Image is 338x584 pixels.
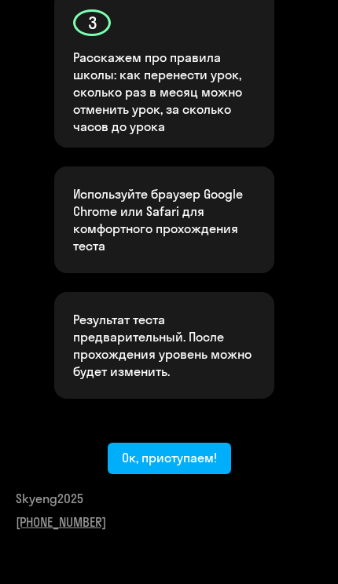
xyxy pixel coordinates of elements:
div: Ок, приступаем! [122,449,217,466]
p: Результат теста предварительный. После прохождения уровень можно будет изменить. [73,311,255,380]
a: [PHONE_NUMBER] [16,513,291,531]
p: Расскажем про правила школы: как перенести урок, сколько раз в месяц можно отменить урок, за скол... [73,49,257,135]
p: Используйте браузер Google Chrome или Safari для комфортного прохождения теста [73,185,255,254]
button: Ок, приступаем! [108,443,231,474]
div: 3 [73,9,111,36]
span: Skyeng 2025 [16,490,291,507]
